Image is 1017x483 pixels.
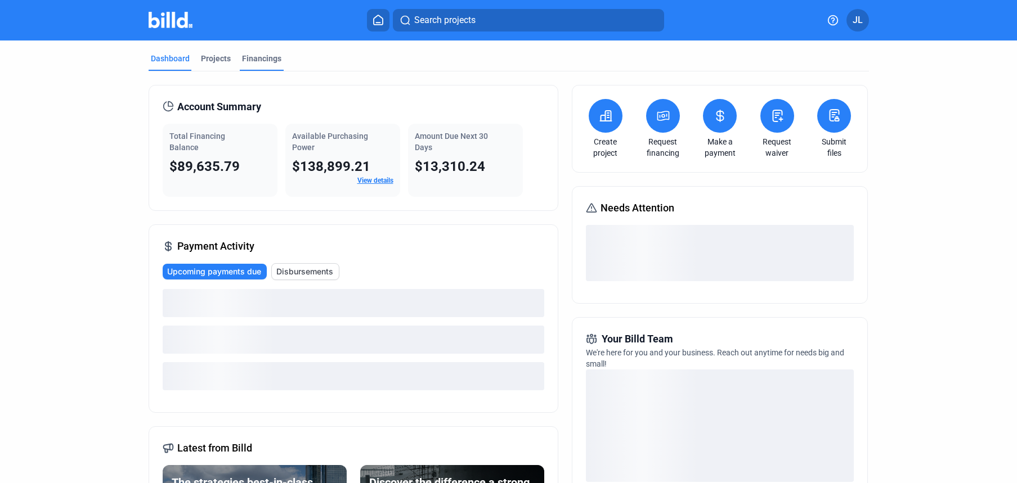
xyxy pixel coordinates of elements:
[853,13,863,27] span: JL
[414,13,476,27] span: Search projects
[177,99,261,115] span: Account Summary
[758,136,797,159] a: Request waiver
[292,159,370,174] span: $138,899.21
[586,369,854,482] div: loading
[586,225,854,281] div: loading
[601,200,674,216] span: Needs Attention
[149,12,193,28] img: Billd Company Logo
[276,266,333,277] span: Disbursements
[393,9,664,31] button: Search projects
[177,440,252,456] span: Latest from Billd
[586,348,844,368] span: We're here for you and your business. Reach out anytime for needs big and small!
[700,136,740,159] a: Make a payment
[415,159,485,174] span: $13,310.24
[167,266,261,277] span: Upcoming payments due
[357,177,393,184] a: View details
[643,136,683,159] a: Request financing
[163,264,267,279] button: Upcoming payments due
[242,53,281,64] div: Financings
[163,362,544,390] div: loading
[846,9,869,31] button: JL
[169,159,240,174] span: $89,635.79
[201,53,231,64] div: Projects
[163,289,544,317] div: loading
[151,53,190,64] div: Dashboard
[169,132,225,152] span: Total Financing Balance
[292,132,368,152] span: Available Purchasing Power
[814,136,854,159] a: Submit files
[602,331,673,347] span: Your Billd Team
[271,263,339,280] button: Disbursements
[415,132,488,152] span: Amount Due Next 30 Days
[163,326,544,354] div: loading
[586,136,625,159] a: Create project
[177,238,254,254] span: Payment Activity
